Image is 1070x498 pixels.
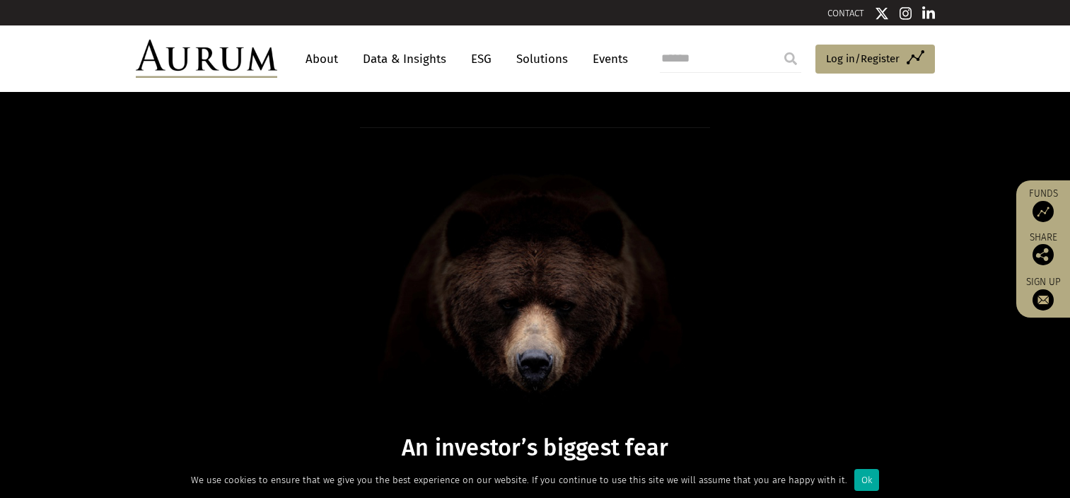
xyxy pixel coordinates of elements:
img: Access Funds [1033,201,1054,222]
a: CONTACT [827,8,864,18]
a: ESG [464,46,499,72]
img: Share this post [1033,244,1054,265]
input: Submit [777,45,805,73]
a: About [298,46,345,72]
h1: An investor’s biggest fear [262,434,808,462]
a: Data & Insights [356,46,453,72]
a: Log in/Register [815,45,935,74]
img: Instagram icon [900,6,912,21]
img: Sign up to our newsletter [1033,289,1054,311]
img: Aurum [136,40,277,78]
span: Log in/Register [826,50,900,67]
img: Twitter icon [875,6,889,21]
a: Solutions [509,46,575,72]
img: Linkedin icon [922,6,935,21]
a: Sign up [1023,276,1063,311]
a: Funds [1023,187,1063,222]
div: Share [1023,233,1063,265]
a: Events [586,46,628,72]
div: Ok [854,469,879,491]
